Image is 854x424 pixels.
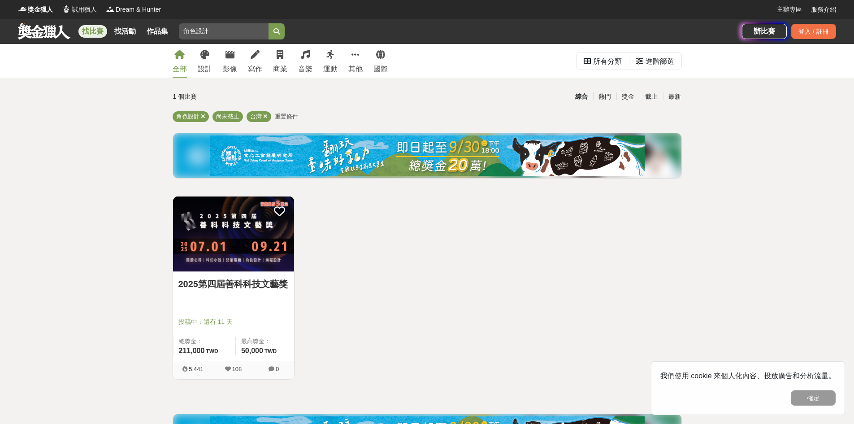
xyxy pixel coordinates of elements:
div: 國際 [373,64,388,74]
span: 角色設計 [176,113,199,120]
div: 所有分類 [593,52,622,70]
a: 主辦專區 [777,5,802,14]
div: 影像 [223,64,237,74]
span: Dream & Hunter [116,5,161,14]
div: 截止 [640,89,663,105]
a: 找活動 [111,25,139,38]
a: 音樂 [298,44,312,78]
div: 熱門 [593,89,616,105]
div: 寫作 [248,64,262,74]
span: 獎金獵人 [28,5,53,14]
a: Cover Image [173,197,294,272]
div: 1 個比賽 [173,89,342,105]
span: 重置條件 [275,113,298,120]
div: 其他 [348,64,363,74]
span: 我們使用 cookie 來個人化內容、投放廣告和分析流量。 [660,372,836,380]
a: 作品集 [143,25,172,38]
div: 商業 [273,64,287,74]
a: 設計 [198,44,212,78]
div: 全部 [173,64,187,74]
img: Logo [18,4,27,13]
a: 全部 [173,44,187,78]
span: 5,441 [189,366,204,372]
div: 獎金 [616,89,640,105]
span: 最高獎金： [241,337,289,346]
input: 2025「洗手新日常：全民 ALL IN」洗手歌全台徵選 [179,23,269,39]
a: 影像 [223,44,237,78]
img: Logo [62,4,71,13]
div: 進階篩選 [646,52,674,70]
span: 總獎金： [179,337,230,346]
div: 登入 / 註冊 [791,24,836,39]
a: 寫作 [248,44,262,78]
a: 服務介紹 [811,5,836,14]
button: 確定 [791,390,836,406]
span: 211,000 [179,347,205,354]
a: 辦比賽 [742,24,787,39]
a: 2025第四屆善科科技文藝獎 [178,277,289,291]
div: 設計 [198,64,212,74]
a: 運動 [323,44,338,78]
span: TWD [206,348,218,354]
span: 台灣 [250,113,262,120]
span: 尚未截止 [216,113,239,120]
div: 最新 [663,89,686,105]
div: 綜合 [570,89,593,105]
span: 投稿中：還有 11 天 [178,317,289,327]
a: 國際 [373,44,388,78]
a: 其他 [348,44,363,78]
img: Cover Image [173,197,294,271]
span: 試用獵人 [72,5,97,14]
a: LogoDream & Hunter [106,5,161,14]
a: 商業 [273,44,287,78]
img: Logo [106,4,115,13]
span: 50,000 [241,347,263,354]
a: 找比賽 [78,25,107,38]
span: 108 [232,366,242,372]
span: 0 [276,366,279,372]
div: 音樂 [298,64,312,74]
div: 運動 [323,64,338,74]
span: TWD [264,348,277,354]
img: ea6d37ea-8c75-4c97-b408-685919e50f13.jpg [210,136,645,176]
a: Logo獎金獵人 [18,5,53,14]
a: Logo試用獵人 [62,5,97,14]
